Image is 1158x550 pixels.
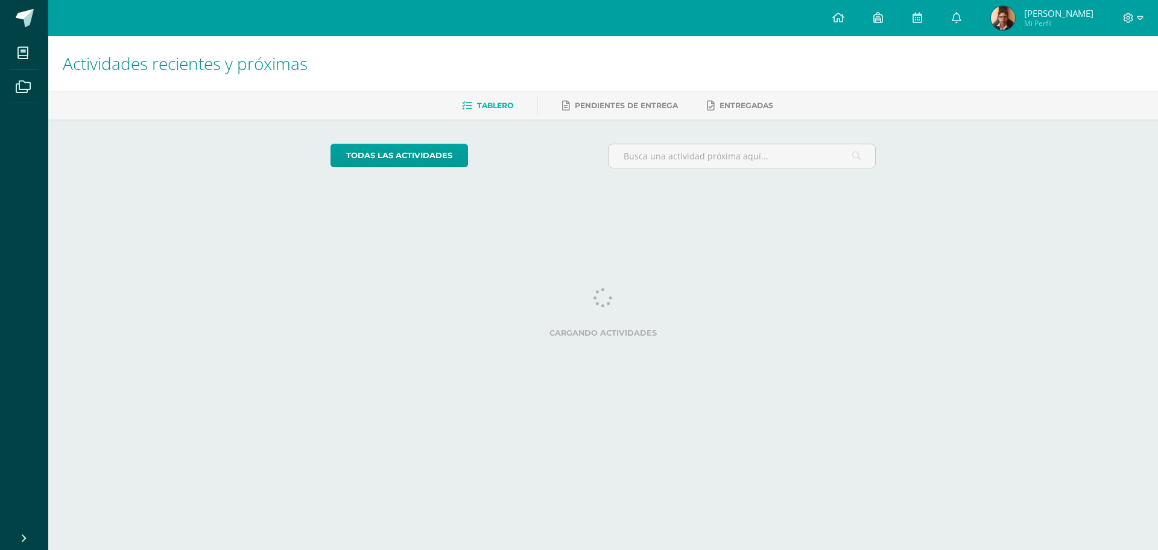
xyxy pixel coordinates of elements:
span: [PERSON_NAME] [1024,7,1093,19]
span: Tablero [477,101,513,110]
a: Entregadas [707,96,773,115]
span: Mi Perfil [1024,18,1093,28]
a: Tablero [462,96,513,115]
span: Actividades recientes y próximas [63,52,308,75]
a: Pendientes de entrega [562,96,678,115]
label: Cargando actividades [331,328,876,337]
a: todas las Actividades [331,144,468,167]
span: Pendientes de entrega [575,101,678,110]
input: Busca una actividad próxima aquí... [609,144,876,168]
img: 3a6ce4f768a7b1eafc7f18269d90ebb8.png [991,6,1015,30]
span: Entregadas [720,101,773,110]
